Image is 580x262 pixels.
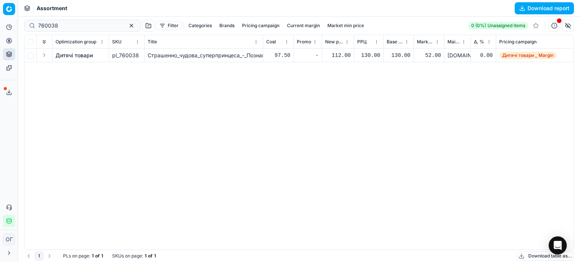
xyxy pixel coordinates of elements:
nav: pagination [24,251,54,260]
button: Download report [515,2,574,14]
strong: of [148,253,153,259]
strong: 1 [92,253,94,259]
a: Дитячі товари [56,52,93,59]
span: ОГ [3,234,15,245]
span: Unassigned items [487,23,525,29]
button: Go to next page [45,251,54,260]
button: Pricing campaign [239,21,282,30]
a: 0 (0%)Unassigned items [468,22,528,29]
div: 130.00 [357,52,380,59]
span: New promo price [325,39,343,45]
button: Download table as... [517,251,574,260]
div: 0.00 [474,52,493,59]
span: Main CD min price competitor name [447,39,460,45]
div: Open Intercom Messenger [549,236,567,254]
span: SKUs on page : [112,253,143,259]
button: Expand all [40,37,49,46]
button: 1 [35,251,43,260]
button: Categories [185,21,215,30]
strong: of [95,253,100,259]
div: 97.50 [266,52,290,59]
div: [DOMAIN_NAME] [447,52,467,59]
input: Search by SKU or title [38,22,121,29]
strong: 1 [145,253,147,259]
span: Base price [387,39,403,45]
span: Market min price [417,39,433,45]
button: Filter [156,21,182,30]
button: Expand [40,51,49,60]
span: РРЦ [357,39,367,45]
div: 112.00 [325,52,351,59]
span: PLs on page : [63,253,90,259]
span: Pricing campaign [499,39,537,45]
button: ОГ [3,233,15,245]
span: Δ, % [474,39,484,45]
span: Optimization group [56,39,96,45]
strong: 1 [101,253,103,259]
span: SKU [112,39,122,45]
div: - [297,52,319,59]
span: Promo [297,39,311,45]
span: Дитячі товари _ Margin [499,52,557,59]
button: Market min price [324,21,367,30]
span: Cost [266,39,276,45]
nav: breadcrumb [37,5,67,12]
button: Brands [216,21,238,30]
span: Title [148,39,157,45]
button: Go to previous page [24,251,33,260]
div: 130.00 [387,52,410,59]
div: 52.00 [417,52,441,59]
div: Страшенно_чудова_суперпринцеса_-_Познанскі_У. [148,52,260,59]
span: Assortment [37,5,67,12]
button: Current margin [284,21,323,30]
strong: 1 [154,253,156,259]
span: pl_760038 [112,52,139,59]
